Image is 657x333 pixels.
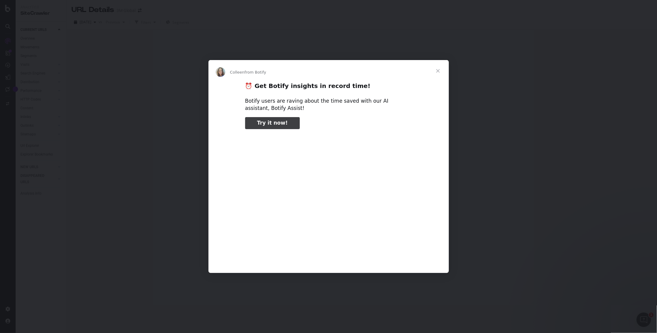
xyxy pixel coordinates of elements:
video: Play video [203,134,454,259]
h2: ⏰ Get Botify insights in record time! [245,82,412,93]
a: Try it now! [245,117,300,129]
span: Colleen [230,70,245,74]
span: Try it now! [257,120,288,126]
span: Close [427,60,449,82]
span: from Botify [245,70,266,74]
img: Profile image for Colleen [216,67,225,77]
div: Botify users are raving about the time saved with our AI assistant, Botify Assist! [245,98,412,112]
